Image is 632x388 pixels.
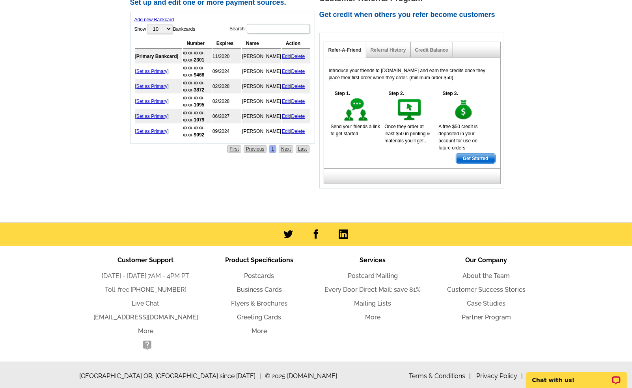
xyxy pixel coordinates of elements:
[282,64,310,78] td: |
[282,99,290,104] a: Edit
[360,256,386,264] span: Services
[183,94,212,108] td: xxxx-xxxx-xxxx-
[136,129,168,134] a: Set as Primary
[282,94,310,108] td: |
[242,79,281,93] td: [PERSON_NAME]
[237,313,282,321] a: Greeting Cards
[227,145,241,153] a: First
[456,153,496,164] a: Get Started
[135,64,182,78] td: [ ]
[213,124,241,138] td: 09/2024
[291,129,305,134] a: Delete
[242,39,281,48] th: Name
[135,94,182,108] td: [ ]
[291,99,305,104] a: Delete
[296,145,309,153] a: Last
[213,64,241,78] td: 09/2024
[138,327,153,335] a: More
[331,90,354,97] h5: Step 1.
[242,49,281,63] td: [PERSON_NAME]
[450,97,477,123] img: step-3.gif
[183,64,212,78] td: xxxx-xxxx-xxxx-
[282,114,290,119] a: Edit
[291,54,305,59] a: Delete
[136,84,168,89] a: Set as Primary
[213,94,241,108] td: 02/2028
[136,69,168,74] a: Set as Primary
[384,124,430,144] span: Once they order at least $50 in printing & materials you'll get...
[213,79,241,93] td: 02/2028
[213,49,241,63] td: 11/2020
[183,39,212,48] th: Number
[291,69,305,74] a: Delete
[244,145,267,153] a: Previous
[521,363,632,388] iframe: LiveChat chat widget
[463,272,510,280] a: About the Team
[462,313,511,321] a: Partner Program
[134,23,196,35] label: Show Bankcards
[319,11,509,19] h2: Get credit when others you refer become customers
[229,23,310,34] label: Search:
[456,154,495,163] span: Get Started
[329,67,496,81] p: Introduce your friends to [DOMAIN_NAME] and earn free credits once they place their first order w...
[93,313,198,321] a: [EMAIL_ADDRESS][DOMAIN_NAME]
[282,79,310,93] td: |
[348,272,398,280] a: Postcard Mailing
[282,54,290,59] a: Edit
[282,39,310,48] th: Action
[237,286,282,293] a: Business Cards
[415,47,448,53] a: Credit Balance
[225,256,293,264] span: Product Specifications
[265,371,337,381] span: © 2025 [DOMAIN_NAME]
[135,124,182,138] td: [ ]
[291,84,305,89] a: Delete
[183,49,212,63] td: xxxx-xxxx-xxxx-
[242,64,281,78] td: [PERSON_NAME]
[331,124,380,136] span: Send your friends a link to get started
[396,97,423,123] img: step-2.gif
[136,54,177,59] b: Primary Bankcard
[183,79,212,93] td: xxxx-xxxx-xxxx-
[282,124,310,138] td: |
[447,286,526,293] a: Customer Success Stories
[282,69,290,74] a: Edit
[134,17,174,22] a: Add new Bankcard
[89,285,203,295] li: Toll-free:
[282,49,310,63] td: |
[252,327,267,335] a: More
[244,272,274,280] a: Postcards
[282,84,290,89] a: Edit
[118,256,174,264] span: Customer Support
[194,117,205,123] strong: 1079
[89,271,203,281] li: [DATE] - [DATE] 7AM - 4PM PT
[80,371,261,381] span: [GEOGRAPHIC_DATA] OR, [GEOGRAPHIC_DATA] since [DATE]
[194,132,205,138] strong: 9092
[147,24,172,34] select: ShowBankcards
[477,372,523,380] a: Privacy Policy
[135,109,182,123] td: [ ]
[194,57,205,63] strong: 2301
[371,47,406,53] a: Referral History
[354,300,392,307] a: Mailing Lists
[466,256,507,264] span: Our Company
[183,124,212,138] td: xxxx-xxxx-xxxx-
[231,300,287,307] a: Flyers & Brochures
[135,49,182,63] td: [ ]
[343,97,370,123] img: step-1.gif
[131,286,186,293] a: [PHONE_NUMBER]
[136,114,168,119] a: Set as Primary
[467,300,506,307] a: Case Studies
[194,102,205,108] strong: 1095
[183,109,212,123] td: xxxx-xxxx-xxxx-
[328,47,362,53] a: Refer-A-Friend
[384,90,408,97] h5: Step 2.
[409,372,471,380] a: Terms & Conditions
[194,87,205,93] strong: 3872
[282,109,310,123] td: |
[269,145,276,153] a: 1
[213,109,241,123] td: 06/2027
[279,145,293,153] a: Next
[194,72,205,78] strong: 9468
